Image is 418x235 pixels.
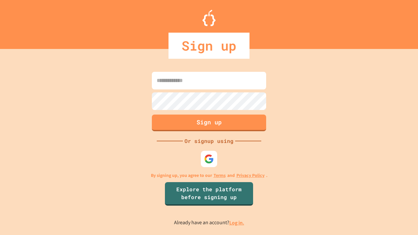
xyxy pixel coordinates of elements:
[151,172,267,179] p: By signing up, you agree to our and .
[202,10,216,26] img: Logo.svg
[174,219,244,227] p: Already have an account?
[183,137,235,145] div: Or signup using
[204,154,214,164] img: google-icon.svg
[236,172,265,179] a: Privacy Policy
[229,219,244,226] a: Log in.
[169,33,249,59] div: Sign up
[214,172,226,179] a: Terms
[152,115,266,131] button: Sign up
[165,182,253,206] a: Explore the platform before signing up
